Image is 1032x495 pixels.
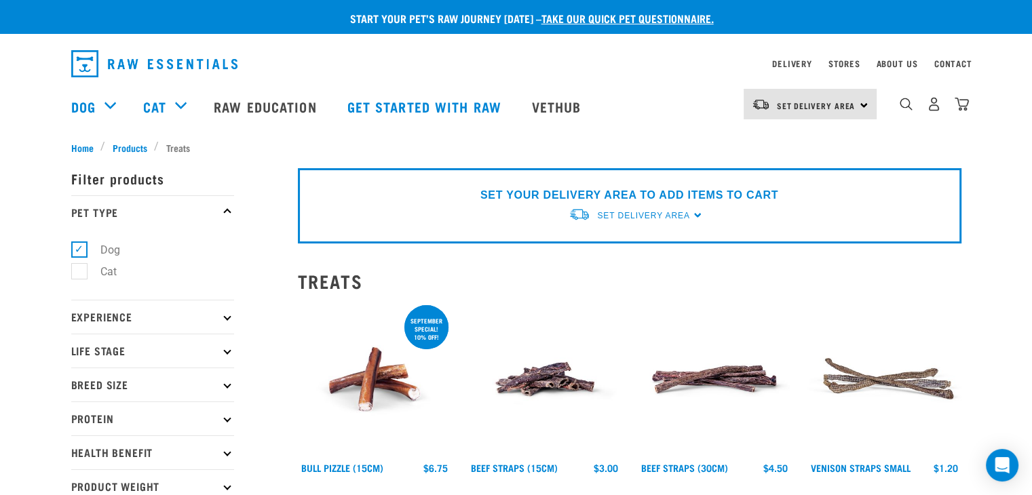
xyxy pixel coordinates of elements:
span: Home [71,140,94,155]
div: $6.75 [423,462,448,473]
a: Cat [143,96,166,117]
a: Get started with Raw [334,79,518,134]
p: Protein [71,401,234,435]
img: Raw Essentials Beef Straps 15cm 6 Pack [467,302,622,456]
img: van-moving.png [569,207,590,222]
a: Beef Straps (15cm) [471,465,558,470]
a: Vethub [518,79,598,134]
a: Delivery [772,61,811,66]
div: $1.20 [934,462,958,473]
p: SET YOUR DELIVERY AREA TO ADD ITEMS TO CART [480,187,778,203]
a: About Us [876,61,917,66]
a: Raw Education [200,79,333,134]
img: home-icon-1@2x.png [900,98,913,111]
img: user.png [927,97,941,111]
img: Raw Essentials Logo [71,50,237,77]
div: September special! 10% off! [404,311,448,347]
a: Venison Straps Small [811,465,911,470]
a: Beef Straps (30cm) [641,465,728,470]
p: Filter products [71,161,234,195]
label: Dog [79,241,126,258]
a: Products [105,140,154,155]
a: take our quick pet questionnaire. [541,15,714,21]
h2: Treats [298,271,961,292]
img: van-moving.png [752,98,770,111]
div: $3.00 [594,462,618,473]
p: Health Benefit [71,435,234,469]
nav: breadcrumbs [71,140,961,155]
span: Set Delivery Area [597,211,689,220]
img: home-icon@2x.png [955,97,969,111]
p: Pet Type [71,195,234,229]
nav: dropdown navigation [60,45,972,83]
a: Home [71,140,101,155]
label: Cat [79,263,122,280]
a: Bull Pizzle (15cm) [301,465,383,470]
p: Breed Size [71,368,234,401]
span: Set Delivery Area [777,103,856,108]
div: Open Intercom Messenger [986,449,1018,481]
a: Contact [934,61,972,66]
img: Venison Straps [807,302,961,456]
p: Experience [71,300,234,334]
a: Dog [71,96,96,117]
div: $4.50 [763,462,788,473]
img: Raw Essentials Beef Straps 6 Pack [638,302,792,456]
a: Stores [828,61,860,66]
img: Bull Pizzle [298,302,452,456]
span: Products [113,140,147,155]
p: Life Stage [71,334,234,368]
